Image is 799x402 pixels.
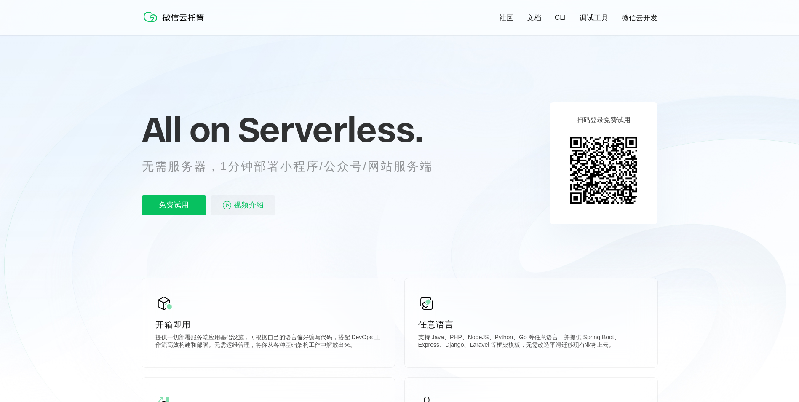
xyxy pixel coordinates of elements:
a: 调试工具 [580,13,608,23]
img: video_play.svg [222,200,232,210]
a: 社区 [499,13,513,23]
p: 任意语言 [418,319,644,330]
span: All on [142,108,230,150]
span: Serverless. [238,108,423,150]
p: 开箱即用 [155,319,381,330]
a: 文档 [527,13,541,23]
p: 提供一切部署服务端应用基础设施，可根据自己的语言偏好编写代码，搭配 DevOps 工作流高效构建和部署。无需运维管理，将你从各种基础架构工作中解放出来。 [155,334,381,351]
span: 视频介绍 [234,195,264,215]
a: 微信云托管 [142,19,209,27]
p: 支持 Java、PHP、NodeJS、Python、Go 等任意语言，并提供 Spring Boot、Express、Django、Laravel 等框架模板，无需改造平滑迁移现有业务上云。 [418,334,644,351]
a: CLI [555,13,566,22]
p: 扫码登录免费试用 [577,116,631,125]
img: 微信云托管 [142,8,209,25]
p: 无需服务器，1分钟部署小程序/公众号/网站服务端 [142,158,449,175]
a: 微信云开发 [622,13,657,23]
p: 免费试用 [142,195,206,215]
